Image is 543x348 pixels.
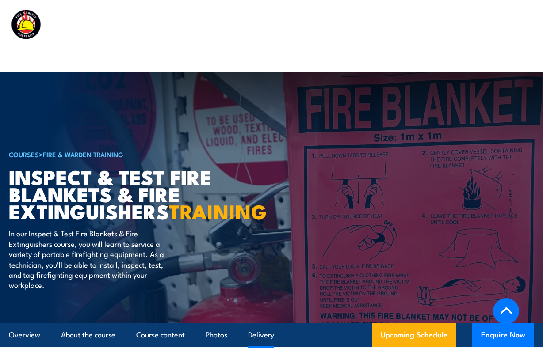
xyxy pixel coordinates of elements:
a: Upcoming Schedule [372,323,456,347]
strong: TRAINING [169,196,267,226]
a: Learner Portal [322,43,367,64]
a: COURSES [9,149,39,159]
h6: > [9,149,227,159]
h1: Inspect & Test Fire Blankets & Fire Extinguishers [9,168,227,219]
a: About the course [61,323,115,347]
p: In our Inspect & Test Fire Blankets & Fire Extinguishers course, you will learn to service a vari... [9,228,170,290]
a: Photos [206,323,227,347]
a: Courses [9,43,34,64]
a: Course Calendar [53,43,105,64]
a: About Us [238,43,266,64]
a: Delivery [248,323,274,347]
a: Course content [136,323,185,347]
a: Emergency Response Services [125,43,218,64]
a: Contact [387,43,411,64]
a: Fire & Warden Training [43,149,123,159]
a: Overview [9,323,40,347]
a: News [286,43,303,64]
button: Enquire Now [472,323,534,347]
